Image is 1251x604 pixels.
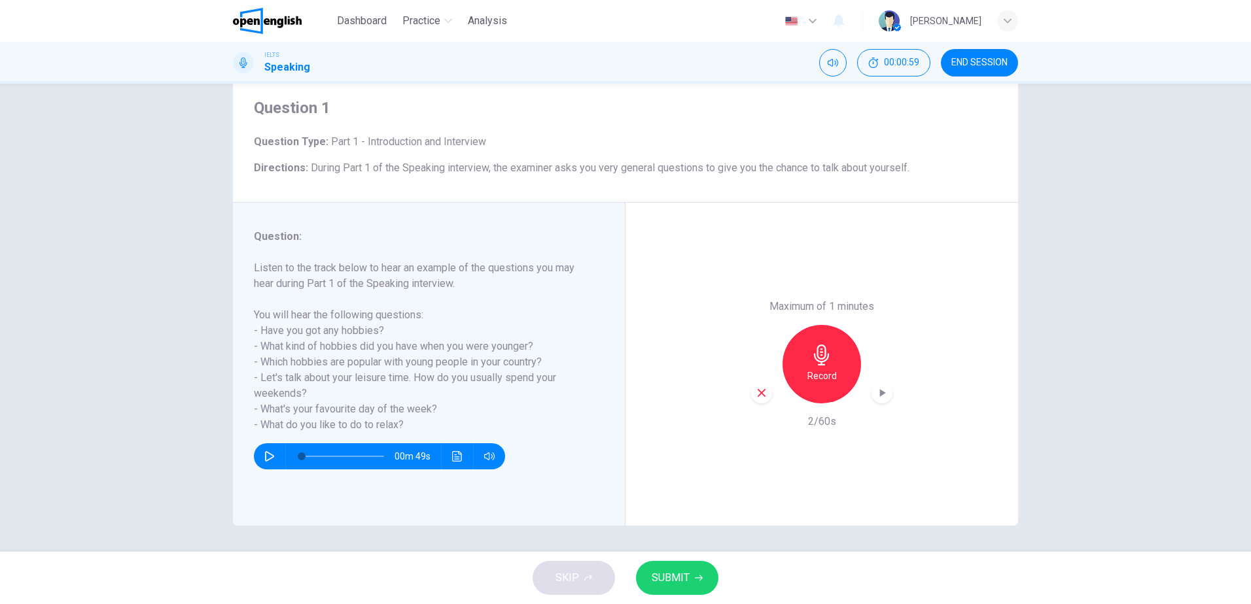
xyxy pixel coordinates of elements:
[264,59,310,75] h1: Speaking
[233,8,302,34] img: OpenEnglish logo
[254,229,588,244] h6: Question :
[808,414,836,429] h6: 2/60s
[783,325,861,403] button: Record
[910,13,981,29] div: [PERSON_NAME]
[254,97,997,118] h4: Question 1
[233,8,332,34] a: OpenEnglish logo
[857,49,930,76] button: 00:00:59
[819,49,847,76] div: Mute
[332,9,392,33] button: Dashboard
[783,16,800,26] img: en
[402,13,440,29] span: Practice
[951,58,1008,68] span: END SESSION
[397,9,457,33] button: Practice
[807,368,837,384] h6: Record
[884,58,919,68] span: 00:00:59
[395,443,441,469] span: 00m 49s
[769,299,874,314] h6: Maximum of 1 minutes
[447,443,468,469] button: Click to see the audio transcription
[652,569,690,587] span: SUBMIT
[264,50,279,59] span: IELTS
[468,13,507,29] span: Analysis
[636,561,718,595] button: SUBMIT
[879,10,900,31] img: Profile picture
[254,160,997,176] h6: Directions :
[254,134,997,150] h6: Question Type :
[337,13,387,29] span: Dashboard
[328,135,486,148] span: Part 1 - Introduction and Interview
[254,260,588,433] h6: Listen to the track below to hear an example of the questions you may hear during Part 1 of the S...
[941,49,1018,76] button: END SESSION
[311,161,909,174] span: During Part 1 of the Speaking interview, the examiner asks you very general questions to give you...
[857,49,930,76] div: Hide
[463,9,512,33] button: Analysis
